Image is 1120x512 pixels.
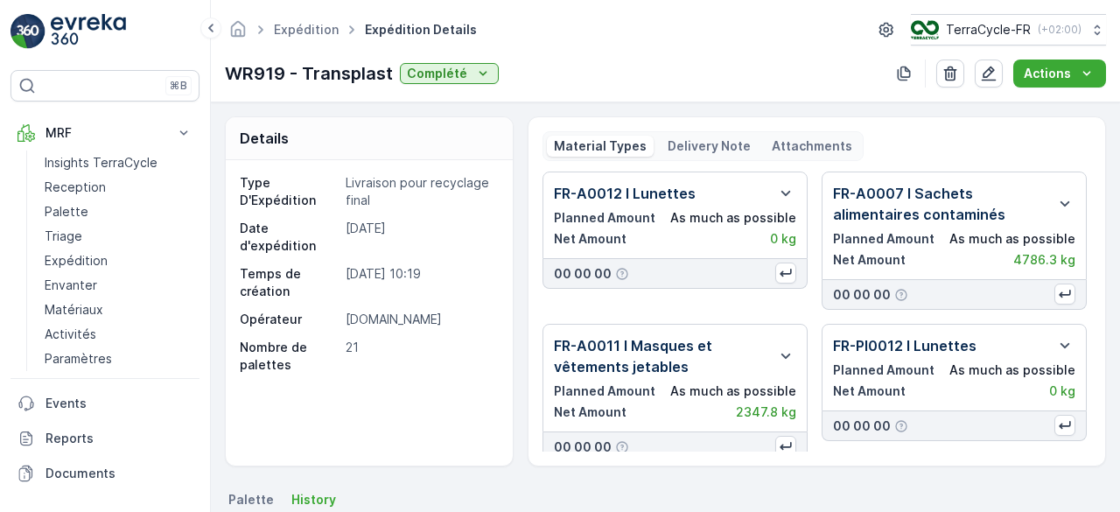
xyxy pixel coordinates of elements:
[1049,382,1075,400] p: 0 kg
[1024,65,1071,82] p: Actions
[51,14,126,49] img: logo_light-DOdMpM7g.png
[240,339,339,374] p: Nombre de palettes
[1038,23,1081,37] p: ( +02:00 )
[615,440,629,454] div: Help Tooltip Icon
[10,421,199,456] a: Reports
[615,267,629,281] div: Help Tooltip Icon
[833,361,934,379] p: Planned Amount
[10,386,199,421] a: Events
[833,286,891,304] p: 00 00 00
[45,179,106,196] p: Reception
[10,116,199,151] button: MRF
[1013,60,1106,88] button: Actions
[38,249,199,273] a: Expédition
[554,382,655,400] p: Planned Amount
[911,14,1106,46] button: TerraCycle-FR(+02:00)
[45,430,192,447] p: Reports
[668,137,751,155] p: Delivery Note
[554,209,655,227] p: Planned Amount
[45,203,88,221] p: Palette
[554,265,612,283] p: 00 00 00
[346,220,494,255] p: [DATE]
[361,21,480,39] span: Expédition Details
[45,277,97,294] p: Envanter
[670,209,796,227] p: As much as possible
[170,79,187,93] p: ⌘B
[346,174,494,209] p: Livraison pour recyclage final
[10,456,199,491] a: Documents
[833,382,906,400] p: Net Amount
[894,288,908,302] div: Help Tooltip Icon
[894,419,908,433] div: Help Tooltip Icon
[45,326,96,343] p: Activités
[554,230,626,248] p: Net Amount
[833,230,934,248] p: Planned Amount
[38,322,199,347] a: Activités
[554,403,626,421] p: Net Amount
[833,335,976,356] p: FR-PI0012 I Lunettes
[240,265,339,300] p: Temps de création
[949,230,1075,248] p: As much as possible
[45,395,192,412] p: Events
[45,228,82,245] p: Triage
[240,174,339,209] p: Type D'Expédition
[346,339,494,374] p: 21
[736,403,796,421] p: 2347.8 kg
[346,265,494,300] p: [DATE] 10:19
[949,361,1075,379] p: As much as possible
[38,273,199,298] a: Envanter
[554,183,696,204] p: FR-A0012 I Lunettes
[407,65,467,82] p: Complété
[225,60,393,87] p: WR919 - Transplast
[670,382,796,400] p: As much as possible
[291,491,336,508] span: History
[45,465,192,482] p: Documents
[346,311,494,328] p: [DOMAIN_NAME]
[45,124,164,142] p: MRF
[772,137,852,155] p: Attachments
[45,350,112,368] p: Paramètres
[38,175,199,200] a: Reception
[274,22,339,37] a: Expédition
[400,63,499,84] button: Complété
[45,301,103,319] p: Matériaux
[911,20,939,39] img: TC_H152nZO.png
[38,298,199,322] a: Matériaux
[833,417,891,435] p: 00 00 00
[946,21,1031,39] p: TerraCycle-FR
[228,491,274,508] span: Palette
[38,347,199,371] a: Paramètres
[770,230,796,248] p: 0 kg
[240,128,289,149] p: Details
[38,224,199,249] a: Triage
[833,251,906,269] p: Net Amount
[45,154,157,172] p: Insights TerraCycle
[554,137,647,155] p: Material Types
[833,183,1047,225] p: FR-A0007 I Sachets alimentaires contaminés
[240,311,339,328] p: Opérateur
[38,151,199,175] a: Insights TerraCycle
[554,438,612,456] p: 00 00 00
[45,252,108,270] p: Expédition
[10,14,45,49] img: logo
[38,200,199,224] a: Palette
[554,335,768,377] p: FR-A0011 I Masques et vêtements jetables
[1013,251,1075,269] p: 4786.3 kg
[228,26,248,41] a: Homepage
[240,220,339,255] p: Date d'expédition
